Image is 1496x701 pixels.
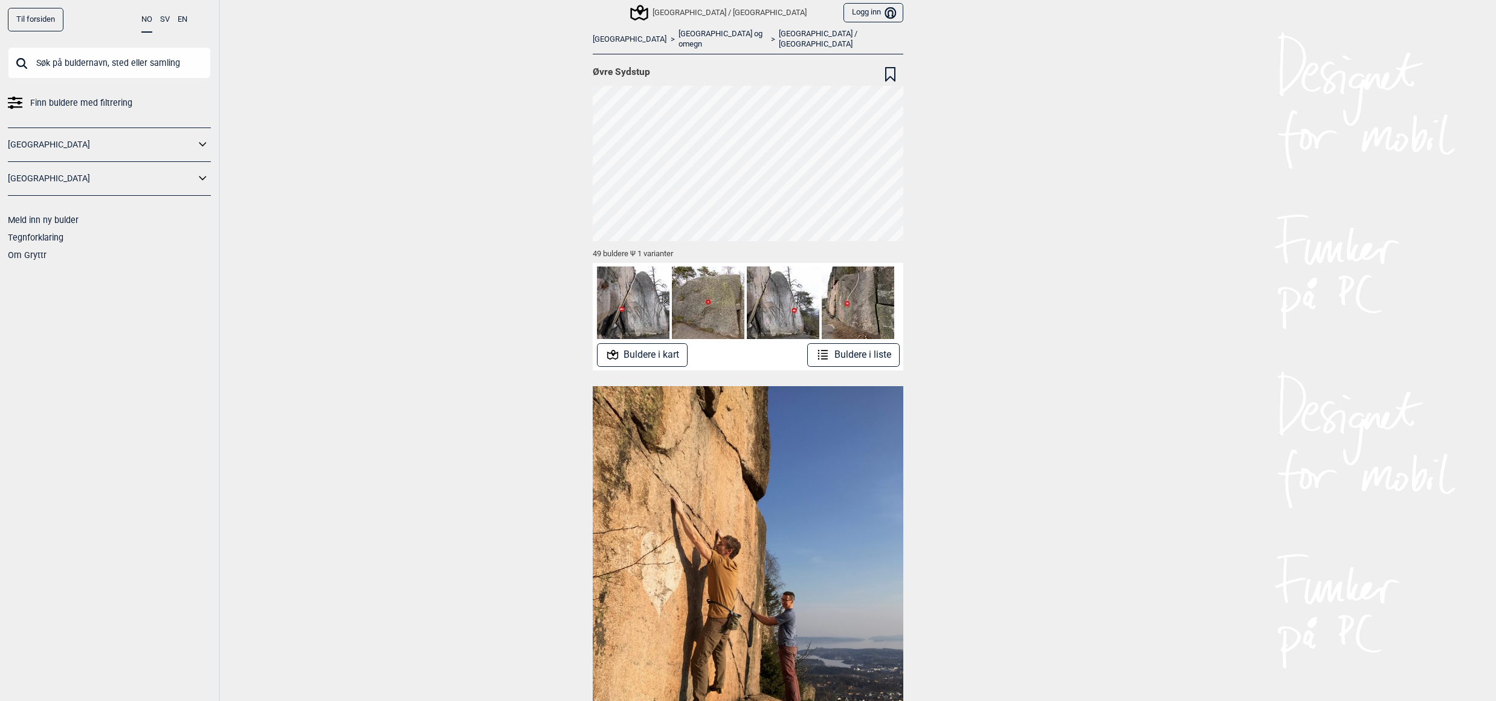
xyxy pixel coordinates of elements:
div: 49 buldere Ψ 1 varianter [593,241,903,262]
a: Om Gryttr [8,250,47,260]
a: Finn buldere med filtrering [8,94,211,112]
a: [GEOGRAPHIC_DATA] [8,136,195,153]
a: [GEOGRAPHIC_DATA] [8,170,195,187]
img: Lohengrin 210429 [597,267,669,339]
a: Tegnforklaring [8,233,63,242]
a: [GEOGRAPHIC_DATA] og omegn [679,29,767,50]
button: Buldere i liste [807,343,900,367]
button: SV [160,8,170,31]
div: [GEOGRAPHIC_DATA] / [GEOGRAPHIC_DATA] [632,5,807,20]
button: Logg inn [843,3,903,23]
a: [GEOGRAPHIC_DATA] [593,34,666,45]
span: Finn buldere med filtrering [30,94,132,112]
img: Tripp trapp tripp trapp 210429 [672,267,744,339]
img: Marius 210428 [822,267,894,339]
button: NO [141,8,152,33]
input: Søk på buldernavn, sted eller samling [8,47,211,79]
span: > [671,34,675,45]
a: Meld inn ny bulder [8,215,79,225]
button: Buldere i kart [597,343,688,367]
a: [GEOGRAPHIC_DATA] / [GEOGRAPHIC_DATA] [779,29,903,50]
img: Pa kanten 210429 [747,267,819,339]
button: EN [178,8,187,31]
span: > [771,34,775,45]
a: Til forsiden [8,8,63,31]
span: Øvre Sydstup [593,66,650,78]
